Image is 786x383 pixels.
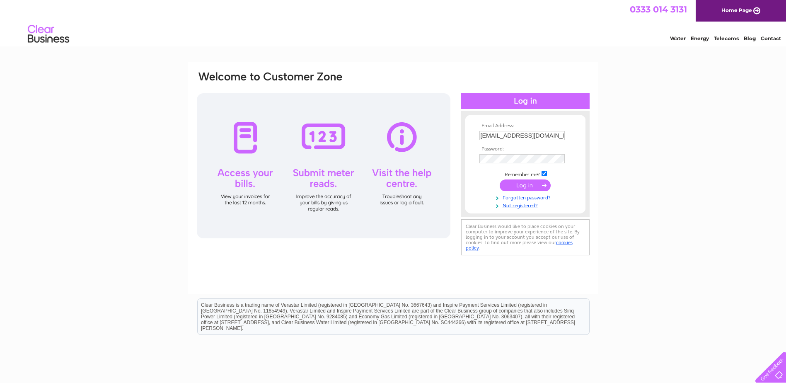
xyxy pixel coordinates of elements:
[479,201,573,209] a: Not registered?
[479,193,573,201] a: Forgotten password?
[461,219,590,255] div: Clear Business would like to place cookies on your computer to improve your experience of the sit...
[670,35,686,41] a: Water
[714,35,739,41] a: Telecoms
[500,179,551,191] input: Submit
[198,5,589,40] div: Clear Business is a trading name of Verastar Limited (registered in [GEOGRAPHIC_DATA] No. 3667643...
[477,170,573,178] td: Remember me?
[761,35,781,41] a: Contact
[630,4,687,15] a: 0333 014 3131
[744,35,756,41] a: Blog
[477,146,573,152] th: Password:
[691,35,709,41] a: Energy
[477,123,573,129] th: Email Address:
[466,240,573,251] a: cookies policy
[27,22,70,47] img: logo.png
